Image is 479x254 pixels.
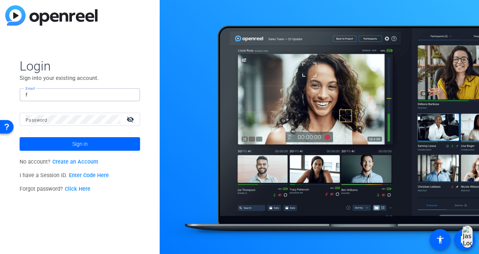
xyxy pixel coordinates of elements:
[72,135,88,153] span: Sign in
[20,186,90,192] span: Forgot password?
[26,90,134,99] input: Enter Email Address
[460,235,469,244] mat-icon: message
[20,137,140,151] button: Sign in
[69,172,109,179] a: Enter Code Here
[20,58,140,74] span: Login
[52,159,98,165] a: Create an Account
[5,5,98,26] img: blue-gradient.svg
[20,74,140,82] p: Sign into your existing account.
[436,235,445,244] mat-icon: accessibility
[20,159,98,165] span: No account?
[26,86,35,90] mat-label: Email
[26,118,47,123] mat-label: Password
[65,186,90,192] a: Click Here
[20,172,109,179] span: I have a Session ID.
[122,114,140,125] mat-icon: visibility_off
